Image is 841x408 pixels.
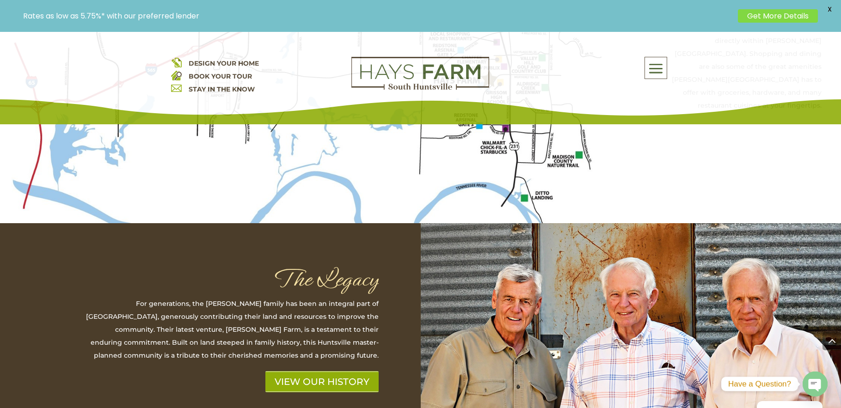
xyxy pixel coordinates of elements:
img: Logo [351,57,489,90]
p: For generations, the [PERSON_NAME] family has been an integral part of [GEOGRAPHIC_DATA], generou... [84,297,379,362]
a: hays farm homes huntsville development [351,84,489,92]
img: design your home [171,57,182,67]
p: Rates as low as 5.75%* with our preferred lender [23,12,733,20]
h1: The Legacy [84,265,379,297]
a: VIEW OUR HISTORY [265,371,379,392]
a: Get More Details [738,9,818,23]
a: BOOK YOUR TOUR [189,72,252,80]
img: book your home tour [171,70,182,80]
span: X [823,2,836,16]
a: STAY IN THE KNOW [189,85,255,93]
a: DESIGN YOUR HOME [189,59,259,67]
